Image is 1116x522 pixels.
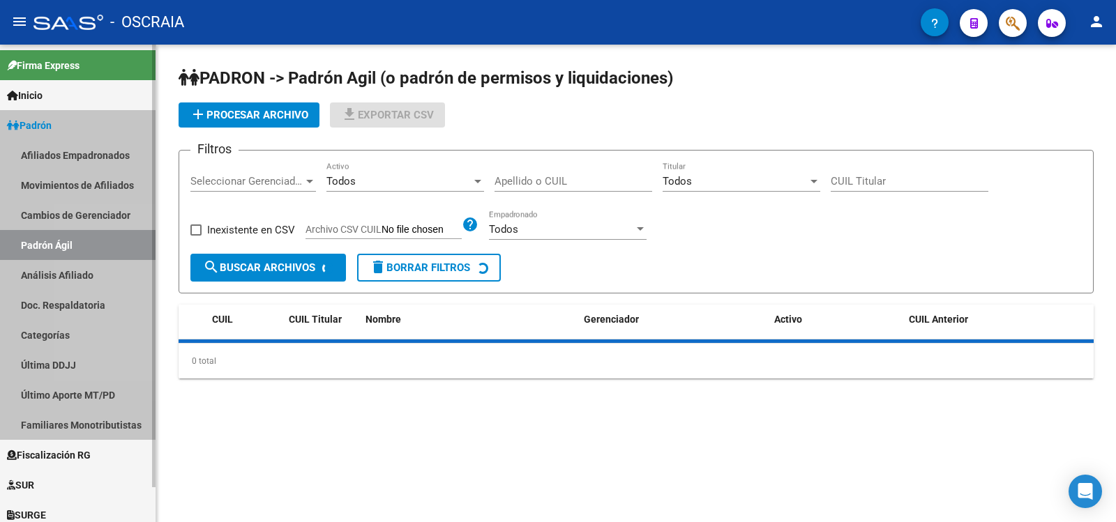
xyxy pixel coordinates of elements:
datatable-header-cell: CUIL Anterior [903,305,1094,335]
span: Activo [774,314,802,325]
span: - OSCRAIA [110,7,184,38]
datatable-header-cell: CUIL Titular [283,305,360,335]
mat-icon: search [203,259,220,275]
datatable-header-cell: Nombre [360,305,578,335]
mat-icon: file_download [341,106,358,123]
span: Firma Express [7,58,80,73]
span: SUR [7,477,34,493]
span: Procesar archivo [190,109,308,121]
span: Borrar Filtros [370,261,470,274]
span: Nombre [365,314,401,325]
mat-icon: menu [11,13,28,30]
h3: Filtros [190,139,239,159]
span: CUIL [212,314,233,325]
span: Fiscalización RG [7,447,91,463]
span: Padrón [7,118,52,133]
span: Seleccionar Gerenciador [190,175,303,187]
span: Buscar Archivos [203,261,315,274]
mat-icon: add [190,106,206,123]
mat-icon: delete [370,259,386,275]
button: Buscar Archivos [190,254,346,282]
datatable-header-cell: Activo [769,305,903,335]
span: Inexistente en CSV [207,222,295,238]
span: Archivo CSV CUIL [306,224,382,235]
span: Todos [326,175,356,187]
span: CUIL Titular [289,314,342,325]
mat-icon: help [462,216,478,233]
div: 0 total [179,344,1094,378]
input: Archivo CSV CUIL [382,224,462,236]
span: Todos [489,223,518,236]
span: CUIL Anterior [909,314,968,325]
mat-icon: person [1088,13,1105,30]
span: Gerenciador [584,314,639,325]
button: Procesar archivo [179,102,319,128]
span: PADRON -> Padrón Agil (o padrón de permisos y liquidaciones) [179,68,673,88]
span: Inicio [7,88,43,103]
span: Exportar CSV [341,109,434,121]
span: Todos [663,175,692,187]
div: Open Intercom Messenger [1069,475,1102,508]
button: Borrar Filtros [357,254,501,282]
button: Exportar CSV [330,102,445,128]
datatable-header-cell: CUIL [206,305,283,335]
datatable-header-cell: Gerenciador [578,305,769,335]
